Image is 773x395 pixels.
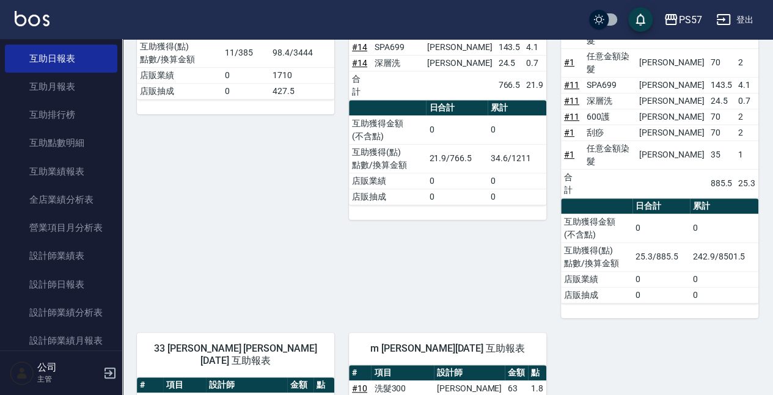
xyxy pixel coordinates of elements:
td: 深層洗 [372,55,424,71]
a: 互助排行榜 [5,101,117,129]
table: a dense table [349,100,546,205]
td: 互助獲得(點) 點數/換算金額 [561,242,632,271]
a: #14 [352,58,367,68]
td: 0 [426,115,488,144]
td: 4.1 [523,39,546,55]
th: # [137,377,163,393]
td: [PERSON_NAME] [424,55,495,71]
button: 登出 [711,9,758,31]
th: 日合計 [632,198,690,214]
a: #1 [564,57,574,67]
td: 0 [690,214,758,242]
td: 店販業績 [137,67,222,83]
th: 項目 [163,377,206,393]
a: 營業項目月分析表 [5,214,117,242]
td: 21.9/766.5 [426,144,488,173]
img: Person [10,361,34,385]
th: 點 [313,377,334,393]
td: [PERSON_NAME] [636,125,707,140]
span: m [PERSON_NAME][DATE] 互助報表 [364,342,532,355]
td: 2 [735,109,758,125]
td: 11/385 [222,38,269,67]
td: 2 [735,48,758,77]
td: 143.5 [495,39,523,55]
a: #11 [564,80,579,90]
a: #11 [564,112,579,121]
td: 0 [632,271,690,287]
td: 刮痧 [584,125,636,140]
table: a dense table [561,198,758,303]
a: #10 [352,383,367,393]
td: 0.7 [735,93,758,109]
span: 33 [PERSON_NAME] [PERSON_NAME] [DATE] 互助報表 [152,342,320,367]
a: 設計師日報表 [5,270,117,299]
td: 427.5 [269,83,334,99]
th: 設計師 [206,377,287,393]
td: 24.5 [495,55,523,71]
th: 點 [528,365,546,381]
a: 互助業績報表 [5,158,117,186]
td: 0 [426,173,488,189]
th: 金額 [287,377,313,393]
a: #1 [564,128,574,137]
td: 0 [426,189,488,205]
td: 0.7 [523,55,546,71]
td: [PERSON_NAME] [636,93,707,109]
td: 600護 [584,109,636,125]
a: 互助月報表 [5,73,117,101]
button: PS57 [659,7,706,32]
td: 98.4/3444 [269,38,334,67]
td: 1 [735,140,758,169]
th: 設計師 [434,365,505,381]
td: [PERSON_NAME] [424,39,495,55]
a: #11 [564,96,579,106]
a: 全店業績分析表 [5,186,117,214]
td: 0 [488,173,546,189]
th: 日合計 [426,100,488,116]
td: 互助獲得金額 (不含點) [349,115,426,144]
td: 深層洗 [584,93,636,109]
td: 25.3 [735,169,758,198]
td: 店販業績 [349,173,426,189]
td: 35 [707,140,735,169]
td: 70 [707,109,735,125]
td: 合計 [349,71,372,100]
td: 互助獲得金額 (不含點) [561,214,632,242]
td: 任意金額染髮 [584,140,636,169]
td: 互助獲得(點) 點數/換算金額 [349,144,426,173]
h5: 公司 [37,361,100,374]
td: [PERSON_NAME] [636,48,707,77]
a: 設計師業績表 [5,242,117,270]
td: 店販抽成 [561,287,632,303]
td: 766.5 [495,71,523,100]
td: 21.9 [523,71,546,100]
td: 0 [690,287,758,303]
td: 25.3/885.5 [632,242,690,271]
a: #1 [564,150,574,159]
td: 0 [488,189,546,205]
a: 互助點數明細 [5,129,117,157]
td: 0 [632,214,690,242]
th: # [349,365,371,381]
td: 242.9/8501.5 [690,242,758,271]
td: 70 [707,125,735,140]
p: 主管 [37,374,100,385]
th: 金額 [505,365,528,381]
td: [PERSON_NAME] [636,140,707,169]
th: 項目 [371,365,433,381]
td: 0 [632,287,690,303]
td: SPA699 [584,77,636,93]
td: [PERSON_NAME] [636,109,707,125]
th: 累計 [690,198,758,214]
td: 34.6/1211 [488,144,546,173]
td: 2 [735,125,758,140]
td: 1710 [269,67,334,83]
td: 0 [222,83,269,99]
div: PS57 [678,12,702,27]
td: 885.5 [707,169,735,198]
a: 設計師業績分析表 [5,299,117,327]
img: Logo [15,11,49,26]
td: 24.5 [707,93,735,109]
button: save [628,7,653,32]
td: 4.1 [735,77,758,93]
